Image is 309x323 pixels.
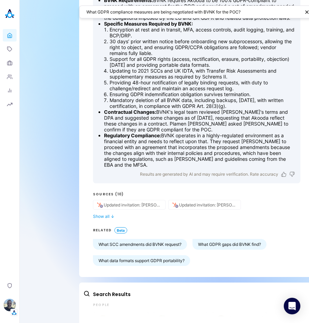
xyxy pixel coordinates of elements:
[100,205,103,208] img: Private Interaction
[110,27,295,38] li: Encryption at rest and in transit, MFA, access controls, audit logging, training, and BCP/DRP.
[140,170,278,178] p: Results are generated by AI and may require verification. Rate accuracy
[104,109,295,132] li: BVNK's legal team reviewed [PERSON_NAME]'s terms and DPA and suggested some changes as of [DATE],...
[104,202,161,207] span: Updated invitation: [PERSON_NAME] and [PERSON_NAME] @ [DATE] 19:00 - 19:30 (GMT+3) ([PERSON_NAME]...
[110,56,295,68] li: Support for all GDPR rights (access, rectification, erasure, portability, objection) [DATE] and p...
[93,291,300,298] h2: Search Results
[93,214,300,219] button: Show all ↓
[104,132,161,138] strong: Regulatory Compliance:
[281,172,287,177] button: Like
[193,239,266,250] button: What GDPR gaps did BVNK find?
[289,172,295,177] button: Dislike
[111,214,114,219] span: ↓
[93,255,190,266] button: What data formats support GDPR portability?
[171,202,178,208] img: HubSpot
[3,299,16,311] img: Omry Oz
[3,296,17,316] button: Omry OzTenant Logo
[3,7,17,21] img: Akooda Logo
[179,202,236,207] span: Updated invitation: [PERSON_NAME] and [PERSON_NAME] @ [DATE] 19:00 - 19:30 (GMT+3) ([PERSON_NAME]...
[93,200,165,209] button: source-button
[169,200,241,209] button: source-button
[93,239,187,250] button: What SCC amendments did BVNK request?
[284,298,300,314] div: Open Intercom Messenger
[104,21,193,27] strong: Specific Measures Required by BVNK:
[93,228,112,233] h3: RELATED
[114,227,127,233] span: Beta
[110,97,295,109] li: Mandatory deletion of all BVNK data, including backups, [DATE], with written certification, in co...
[86,9,300,15] textarea: What GDPR compliance measures are being negotiated with BVNK for the POC?
[110,91,295,97] li: Ensuring GDPR indemnification obligation survives termination.
[11,309,18,316] img: Tenant Logo
[93,192,300,197] h3: Sources (10)
[110,68,295,80] li: Updating to 2021 SCCs and UK IDTA, with Transfer Risk Assessments and supplementary measures as r...
[110,80,295,91] li: Providing 48-hour notification of legally binding requests, with duty to challenge/redirect and m...
[96,202,102,208] img: HubSpot
[104,132,295,168] li: BVNK operates in a highly-regulated environment as a financial entity and needs to reflect upon t...
[110,38,295,56] li: 30 days’ prior written notice before onboarding new subprocessors, allowing the right to object, ...
[104,109,156,115] strong: Contractual Changes:
[175,205,178,208] img: Private Interaction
